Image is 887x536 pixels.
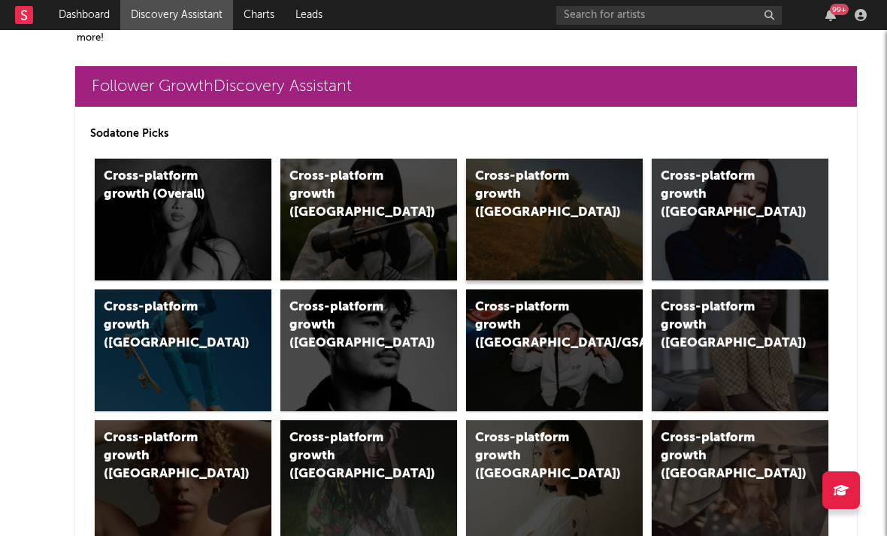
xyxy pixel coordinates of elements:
div: Cross-platform growth ([GEOGRAPHIC_DATA]) [289,429,416,483]
a: Cross-platform growth ([GEOGRAPHIC_DATA]) [280,289,457,411]
a: Cross-platform growth ([GEOGRAPHIC_DATA]) [95,289,271,411]
div: Cross-platform growth (Overall) [104,168,231,204]
button: 99+ [825,9,836,21]
a: Cross-platform growth ([GEOGRAPHIC_DATA]) [466,159,643,280]
div: Cross-platform growth ([GEOGRAPHIC_DATA]) [661,298,788,353]
div: 99 + [830,4,849,15]
div: Cross-platform growth ([GEOGRAPHIC_DATA]) [289,168,416,222]
div: Cross-platform growth ([GEOGRAPHIC_DATA]) [475,168,602,222]
div: Cross-platform growth ([GEOGRAPHIC_DATA]) [289,298,416,353]
a: Cross-platform growth ([GEOGRAPHIC_DATA]) [652,159,828,280]
a: Follower GrowthDiscovery Assistant [75,66,857,107]
p: Sodatone Picks [90,125,842,143]
div: Cross-platform growth ([GEOGRAPHIC_DATA]) [104,429,231,483]
div: Cross-platform growth ([GEOGRAPHIC_DATA]) [104,298,231,353]
a: Cross-platform growth ([GEOGRAPHIC_DATA]) [652,289,828,411]
div: Cross-platform growth ([GEOGRAPHIC_DATA]) [661,168,788,222]
a: Cross-platform growth ([GEOGRAPHIC_DATA]/GSA) [466,289,643,411]
div: Cross-platform growth ([GEOGRAPHIC_DATA]/GSA) [475,298,602,353]
a: Cross-platform growth ([GEOGRAPHIC_DATA]) [280,159,457,280]
a: Cross-platform growth (Overall) [95,159,271,280]
input: Search for artists [556,6,782,25]
div: Cross-platform growth ([GEOGRAPHIC_DATA]) [475,429,602,483]
div: Cross-platform growth ([GEOGRAPHIC_DATA]) [661,429,788,483]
